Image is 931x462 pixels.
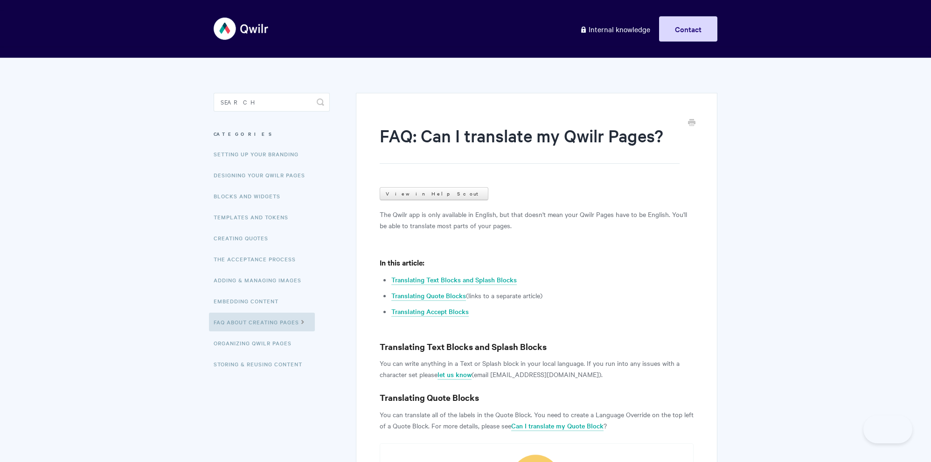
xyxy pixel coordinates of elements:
h3: Categories [214,126,330,142]
a: Organizing Qwilr Pages [214,334,299,352]
p: The Qwilr app is only available in English, but that doesn't mean your Qwilr Pages have to be Eng... [380,209,694,231]
a: let us know [438,370,472,380]
a: Translating Accept Blocks [391,307,469,317]
a: Internal knowledge [573,16,657,42]
a: Storing & Reusing Content [214,355,309,373]
h4: In this article: [380,257,694,268]
p: You can translate all of the labels in the Quote Block. You need to create a Language Override on... [380,409,694,431]
a: Templates and Tokens [214,208,295,226]
li: (links to a separate article) [391,290,694,301]
a: FAQ About Creating Pages [209,313,315,331]
a: View in Help Scout [380,187,488,200]
h1: FAQ: Can I translate my Qwilr Pages? [380,124,680,164]
a: Embedding Content [214,292,285,310]
iframe: Toggle Customer Support [863,415,912,443]
a: Translating Text Blocks and Splash Blocks [391,275,517,285]
a: Translating Quote Blocks [391,291,466,301]
a: Setting up your Branding [214,145,306,163]
a: Creating Quotes [214,229,275,247]
p: You can write anything in a Text or Splash block in your local language. If you run into any issu... [380,357,694,380]
h3: Translating Quote Blocks [380,391,694,404]
input: Search [214,93,330,112]
a: The Acceptance Process [214,250,303,268]
img: Qwilr Help Center [214,11,269,46]
a: Adding & Managing Images [214,271,308,289]
a: Contact [659,16,717,42]
a: Print this Article [688,118,695,128]
a: Designing Your Qwilr Pages [214,166,312,184]
h3: Translating Text Blocks and Splash Blocks [380,340,694,353]
a: Blocks and Widgets [214,187,287,205]
a: Can I translate my Quote Block [511,421,604,431]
